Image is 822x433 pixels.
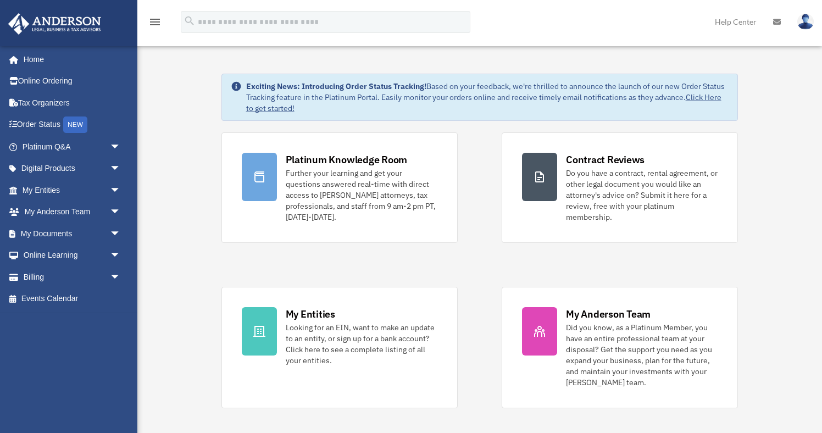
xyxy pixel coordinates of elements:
[566,307,651,321] div: My Anderson Team
[8,92,137,114] a: Tax Organizers
[246,81,729,114] div: Based on your feedback, we're thrilled to announce the launch of our new Order Status Tracking fe...
[221,287,458,408] a: My Entities Looking for an EIN, want to make an update to an entity, or sign up for a bank accoun...
[5,13,104,35] img: Anderson Advisors Platinum Portal
[110,179,132,202] span: arrow_drop_down
[8,266,137,288] a: Billingarrow_drop_down
[148,15,162,29] i: menu
[8,114,137,136] a: Order StatusNEW
[286,153,408,166] div: Platinum Knowledge Room
[8,70,137,92] a: Online Ordering
[110,223,132,245] span: arrow_drop_down
[221,132,458,243] a: Platinum Knowledge Room Further your learning and get your questions answered real-time with dire...
[110,201,132,224] span: arrow_drop_down
[246,92,721,113] a: Click Here to get started!
[566,168,718,223] div: Do you have a contract, rental agreement, or other legal document you would like an attorney's ad...
[184,15,196,27] i: search
[502,132,738,243] a: Contract Reviews Do you have a contract, rental agreement, or other legal document you would like...
[246,81,426,91] strong: Exciting News: Introducing Order Status Tracking!
[286,168,437,223] div: Further your learning and get your questions answered real-time with direct access to [PERSON_NAM...
[286,307,335,321] div: My Entities
[110,136,132,158] span: arrow_drop_down
[8,136,137,158] a: Platinum Q&Aarrow_drop_down
[110,245,132,267] span: arrow_drop_down
[110,158,132,180] span: arrow_drop_down
[63,116,87,133] div: NEW
[797,14,814,30] img: User Pic
[502,287,738,408] a: My Anderson Team Did you know, as a Platinum Member, you have an entire professional team at your...
[8,201,137,223] a: My Anderson Teamarrow_drop_down
[566,153,645,166] div: Contract Reviews
[110,266,132,288] span: arrow_drop_down
[8,288,137,310] a: Events Calendar
[148,19,162,29] a: menu
[8,223,137,245] a: My Documentsarrow_drop_down
[8,48,132,70] a: Home
[8,179,137,201] a: My Entitiesarrow_drop_down
[8,158,137,180] a: Digital Productsarrow_drop_down
[286,322,437,366] div: Looking for an EIN, want to make an update to an entity, or sign up for a bank account? Click her...
[566,322,718,388] div: Did you know, as a Platinum Member, you have an entire professional team at your disposal? Get th...
[8,245,137,267] a: Online Learningarrow_drop_down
